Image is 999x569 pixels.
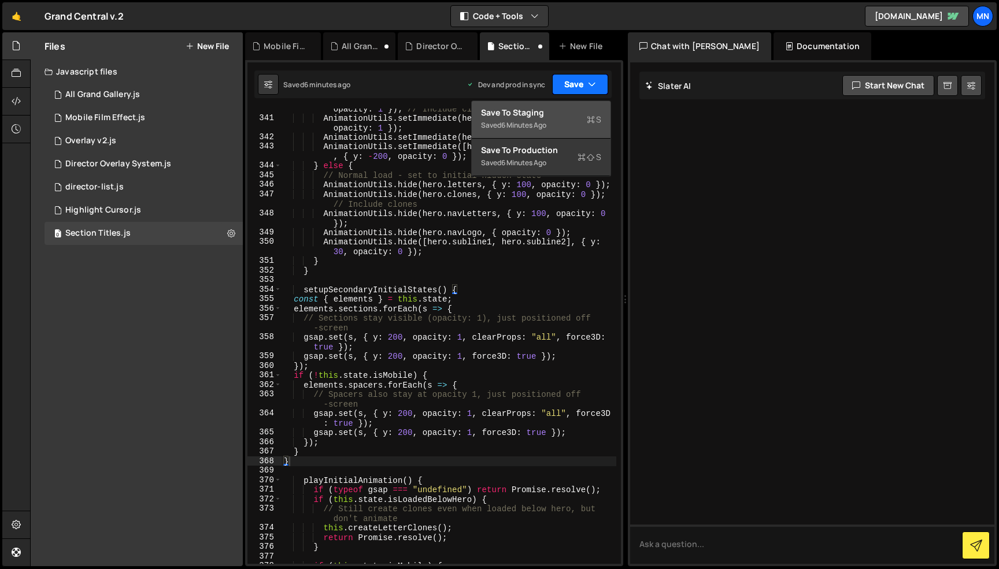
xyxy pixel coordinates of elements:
[501,120,546,130] div: 6 minutes ago
[342,40,382,52] div: All Grand Gallery.js
[65,228,131,239] div: Section Titles.js
[498,40,535,52] div: Section Titles.js
[247,533,282,542] div: 375
[645,80,691,91] h2: Slater AI
[247,370,282,380] div: 361
[247,313,282,332] div: 357
[45,106,243,129] div: 15298/47702.js
[472,139,610,176] button: Save to ProductionS Saved6 minutes ago
[45,176,243,199] div: 15298/40379.js
[65,136,116,146] div: Overlay v2.js
[2,2,31,30] a: 🤙
[247,494,282,504] div: 372
[247,361,282,371] div: 360
[247,447,282,456] div: 367
[247,542,282,552] div: 376
[65,182,124,192] div: director-list.js
[247,351,282,361] div: 359
[501,158,546,168] div: 6 minutes ago
[842,75,934,96] button: Start new chat
[628,32,771,60] div: Chat with [PERSON_NAME]
[45,40,65,53] h2: Files
[247,132,282,142] div: 342
[247,332,282,351] div: 358
[45,83,243,106] div: 15298/43578.js
[481,107,601,118] div: Save to Staging
[247,456,282,466] div: 368
[481,156,601,170] div: Saved
[304,80,350,90] div: 6 minutes ago
[247,380,282,390] div: 362
[587,114,601,125] span: S
[481,144,601,156] div: Save to Production
[247,552,282,561] div: 377
[247,275,282,285] div: 353
[247,228,282,237] div: 349
[45,153,243,176] div: 15298/42891.js
[416,40,464,52] div: Director Overlay System.js
[65,90,140,100] div: All Grand Gallery.js
[247,408,282,427] div: 364
[247,189,282,209] div: 347
[247,170,282,180] div: 345
[247,161,282,170] div: 344
[247,304,282,314] div: 356
[247,285,282,295] div: 354
[247,142,282,161] div: 343
[774,32,871,60] div: Documentation
[247,427,282,437] div: 365
[283,80,350,90] div: Saved
[45,199,243,222] div: 15298/43117.js
[247,504,282,523] div: 373
[186,42,229,51] button: New File
[65,205,141,215] div: Highlight Cursor.js
[247,209,282,228] div: 348
[552,74,608,95] button: Save
[247,113,282,132] div: 341
[54,230,61,239] span: 0
[247,266,282,276] div: 352
[972,6,993,27] a: MN
[45,222,243,245] div: 15298/40223.js
[472,101,610,139] button: Save to StagingS Saved6 minutes ago
[451,6,548,27] button: Code + Tools
[481,118,601,132] div: Saved
[247,475,282,485] div: 370
[45,9,124,23] div: Grand Central v.2
[247,389,282,408] div: 363
[247,466,282,475] div: 369
[31,60,243,83] div: Javascript files
[247,180,282,189] div: 346
[865,6,969,27] a: [DOMAIN_NAME]
[467,80,545,90] div: Dev and prod in sync
[45,129,243,153] div: 15298/45944.js
[247,523,282,533] div: 374
[247,485,282,494] div: 371
[247,237,282,256] div: 350
[65,113,145,123] div: Mobile Film Effect.js
[558,40,607,52] div: New File
[65,159,171,169] div: Director Overlay System.js
[247,294,282,304] div: 355
[264,40,307,52] div: Mobile Film Effect.js
[578,151,601,163] span: S
[247,256,282,266] div: 351
[247,437,282,447] div: 366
